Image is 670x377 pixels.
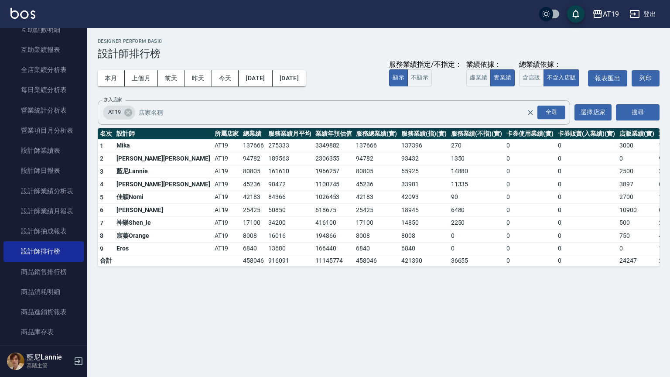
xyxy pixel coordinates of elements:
[556,242,617,255] td: 0
[104,96,122,103] label: 加入店家
[212,165,241,178] td: AT19
[617,255,656,267] td: 24247
[3,20,84,40] a: 互助點數明細
[449,204,504,217] td: 6480
[100,206,103,213] span: 6
[466,69,491,86] button: 虛業績
[449,165,504,178] td: 14880
[399,204,449,217] td: 18945
[449,216,504,230] td: 2250
[399,165,449,178] td: 65925
[399,178,449,191] td: 33901
[114,230,212,243] td: 宸蓁Orange
[617,139,656,152] td: 3000
[266,191,313,204] td: 84366
[100,194,103,201] span: 5
[100,142,103,149] span: 1
[588,70,627,86] button: 報表匯出
[449,139,504,152] td: 270
[617,242,656,255] td: 0
[589,5,622,23] button: AT19
[3,80,84,100] a: 每日業績分析表
[241,128,266,140] th: 總業績
[241,204,266,217] td: 25425
[266,204,313,217] td: 50850
[556,128,617,140] th: 卡券販賣(入業績)(實)
[556,139,617,152] td: 0
[354,128,399,140] th: 服務總業績(實)
[212,152,241,165] td: AT19
[3,221,84,241] a: 設計師抽成報表
[212,242,241,255] td: AT19
[98,38,660,44] h2: Designer Perform Basic
[313,255,354,267] td: 11145774
[504,152,556,165] td: 0
[241,216,266,230] td: 17100
[556,165,617,178] td: 0
[3,161,84,181] a: 設計師日報表
[3,262,84,282] a: 商品銷售排行榜
[10,8,35,19] img: Logo
[239,70,272,86] button: [DATE]
[313,165,354,178] td: 1966257
[100,155,103,162] span: 2
[3,322,84,342] a: 商品庫存表
[158,70,185,86] button: 前天
[449,242,504,255] td: 0
[617,152,656,165] td: 0
[100,168,103,175] span: 3
[241,230,266,243] td: 8008
[617,216,656,230] td: 500
[266,152,313,165] td: 189563
[504,216,556,230] td: 0
[266,165,313,178] td: 161610
[399,242,449,255] td: 6840
[266,139,313,152] td: 275333
[544,69,580,86] button: 不含入店販
[212,204,241,217] td: AT19
[7,353,24,370] img: Person
[354,204,399,217] td: 25425
[137,105,542,120] input: 店家名稱
[504,165,556,178] td: 0
[241,191,266,204] td: 42183
[114,216,212,230] td: 神樂Shen_le
[354,191,399,204] td: 42183
[399,191,449,204] td: 42093
[449,152,504,165] td: 1350
[241,152,266,165] td: 94782
[407,69,432,86] button: 不顯示
[354,165,399,178] td: 80805
[313,191,354,204] td: 1026453
[241,242,266,255] td: 6840
[313,204,354,217] td: 618675
[617,165,656,178] td: 2500
[389,60,462,69] div: 服務業績指定/不指定：
[100,245,103,252] span: 9
[449,178,504,191] td: 11335
[212,128,241,140] th: 所屬店家
[603,9,619,20] div: AT19
[114,204,212,217] td: [PERSON_NAME]
[313,230,354,243] td: 194866
[114,165,212,178] td: 藍尼Lannie
[212,139,241,152] td: AT19
[354,178,399,191] td: 45236
[313,178,354,191] td: 1100745
[399,230,449,243] td: 8008
[504,139,556,152] td: 0
[27,353,71,362] h5: 藍尼Lannie
[266,216,313,230] td: 34200
[241,165,266,178] td: 80805
[556,255,617,267] td: 0
[313,128,354,140] th: 業績年預估值
[3,60,84,80] a: 全店業績分析表
[354,255,399,267] td: 458046
[449,230,504,243] td: 0
[98,48,660,60] h3: 設計師排行榜
[212,178,241,191] td: AT19
[399,255,449,267] td: 421390
[3,141,84,161] a: 設計師業績表
[504,191,556,204] td: 0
